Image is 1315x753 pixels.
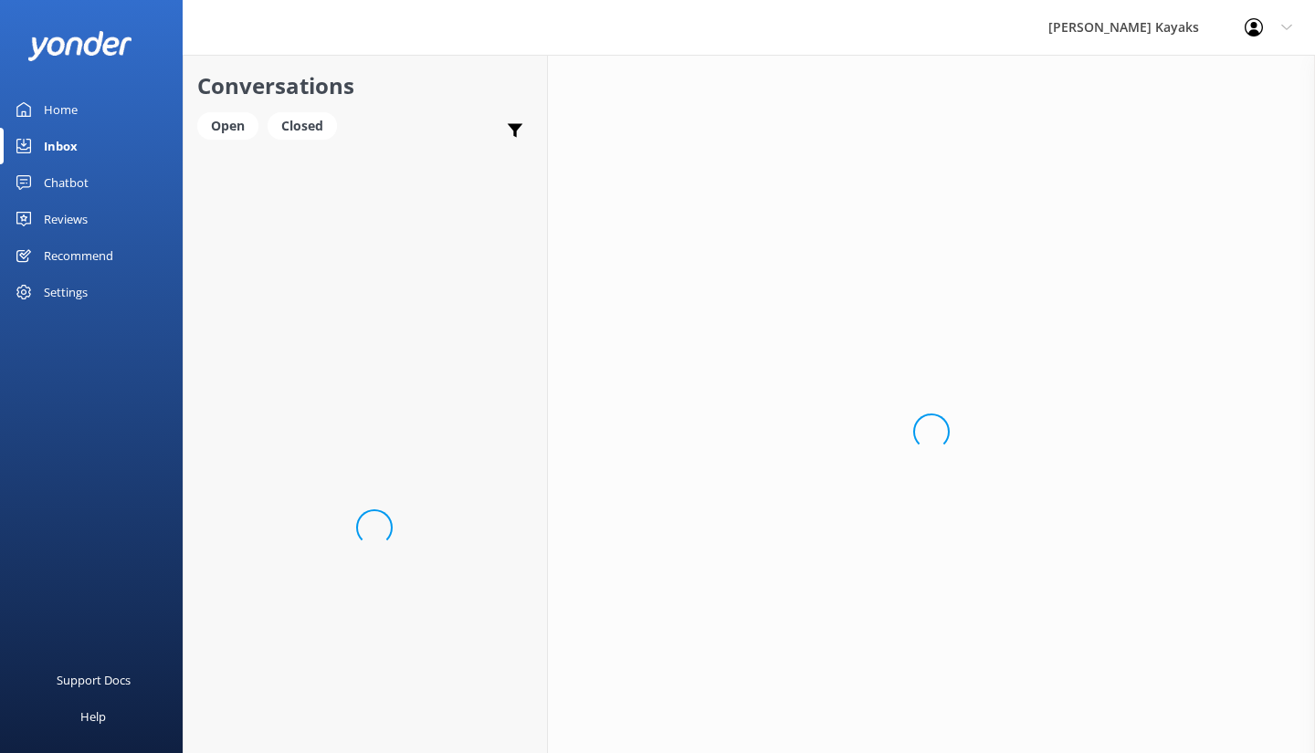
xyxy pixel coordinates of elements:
a: Open [197,115,268,135]
div: Closed [268,112,337,140]
div: Inbox [44,128,78,164]
div: Chatbot [44,164,89,201]
h2: Conversations [197,68,533,103]
div: Support Docs [57,662,131,698]
div: Reviews [44,201,88,237]
div: Home [44,91,78,128]
div: Help [80,698,106,735]
a: Closed [268,115,346,135]
div: Recommend [44,237,113,274]
img: yonder-white-logo.png [27,31,132,61]
div: Settings [44,274,88,310]
div: Open [197,112,258,140]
